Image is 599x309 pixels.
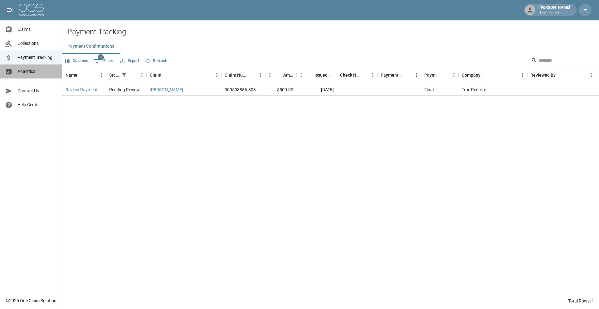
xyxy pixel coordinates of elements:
[530,66,556,84] div: Reviewed By
[296,66,337,84] div: Issued Date
[225,66,247,84] div: Claim Number
[64,56,90,66] button: Select columns
[62,39,599,54] div: dynamic tabs
[17,68,57,75] span: Analytics
[19,4,44,16] img: ocs-logo-white-transparent.png
[109,87,140,93] div: Pending Review
[421,66,459,84] div: Payment Type
[66,87,98,93] a: Review Payment
[119,56,141,66] button: Export
[109,66,120,84] div: Status
[256,70,265,80] button: Menu
[296,70,306,80] button: Menu
[77,71,86,79] button: Sort
[359,71,368,79] button: Sort
[225,87,256,93] div: 000503886-803
[222,66,265,84] div: Claim Number
[480,71,489,79] button: Sort
[62,66,106,84] div: Name
[120,71,129,79] div: 1 active filter
[265,70,275,80] button: Menu
[66,66,77,84] div: Name
[337,66,377,84] div: Check Number
[97,70,106,80] button: Menu
[556,71,564,79] button: Sort
[306,71,314,79] button: Sort
[568,298,594,304] div: Total Rows: 1
[531,55,598,67] div: Search
[6,297,56,304] div: © 2025 One Claim Solution
[314,66,334,84] div: Issued Date
[377,66,421,84] div: Payment Method
[17,102,57,108] span: Help Center
[137,70,147,80] button: Menu
[4,4,16,16] button: open drawer
[462,66,480,84] div: Company
[150,66,161,84] div: Claim
[539,11,570,16] p: True Restore
[212,70,222,80] button: Menu
[129,71,137,79] button: Sort
[98,54,104,60] span: 1
[459,66,527,84] div: Company
[17,88,57,94] span: Contact Us
[265,66,296,84] div: Amount
[143,56,169,66] button: Refresh
[265,84,296,96] div: $500.00
[537,4,573,16] div: [PERSON_NAME]
[17,40,57,47] span: Collections
[296,84,337,96] div: [DATE]
[340,66,359,84] div: Check Number
[106,66,147,84] div: Status
[275,71,283,79] button: Sort
[459,84,527,96] div: True Restore
[247,71,256,79] button: Sort
[441,71,449,79] button: Sort
[449,70,459,80] button: Menu
[424,66,441,84] div: Payment Type
[424,87,434,93] div: Final
[527,66,596,84] div: Reviewed By
[120,71,129,79] button: Show filters
[67,27,599,36] h2: Payment Tracking
[403,71,412,79] button: Sort
[17,26,57,33] span: Claims
[92,56,116,66] button: Show filters
[62,39,119,54] button: Payment Confirmations
[368,70,377,80] button: Menu
[283,66,293,84] div: Amount
[412,70,421,80] button: Menu
[147,66,222,84] div: Claim
[587,70,596,80] button: Menu
[381,66,403,84] div: Payment Method
[17,54,57,61] span: Payment Tracking
[161,71,170,79] button: Sort
[150,87,183,93] a: [PERSON_NAME]
[518,70,527,80] button: Menu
